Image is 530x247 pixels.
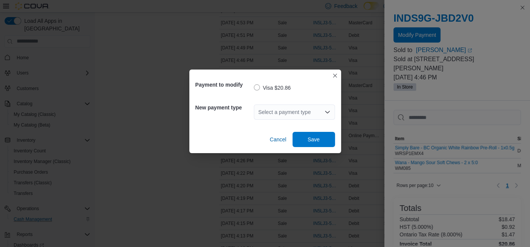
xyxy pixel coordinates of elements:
button: Save [293,132,335,147]
h5: Payment to modify [195,77,252,92]
button: Closes this modal window [330,71,340,80]
span: Save [308,136,320,143]
span: Cancel [270,136,286,143]
h5: New payment type [195,100,252,115]
button: Open list of options [324,109,330,115]
button: Cancel [267,132,289,147]
label: Visa $20.86 [254,83,291,92]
